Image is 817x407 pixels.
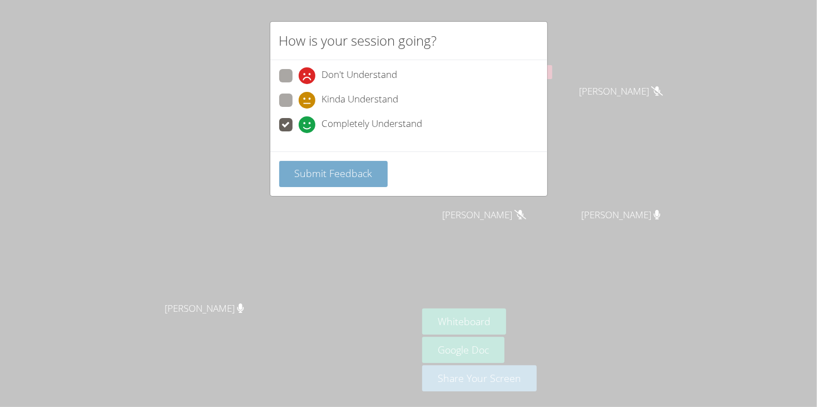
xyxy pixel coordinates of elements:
[322,116,423,133] span: Completely Understand
[322,67,398,84] span: Don't Understand
[294,166,372,180] span: Submit Feedback
[322,92,399,109] span: Kinda Understand
[279,161,388,187] button: Submit Feedback
[279,31,437,51] h2: How is your session going?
